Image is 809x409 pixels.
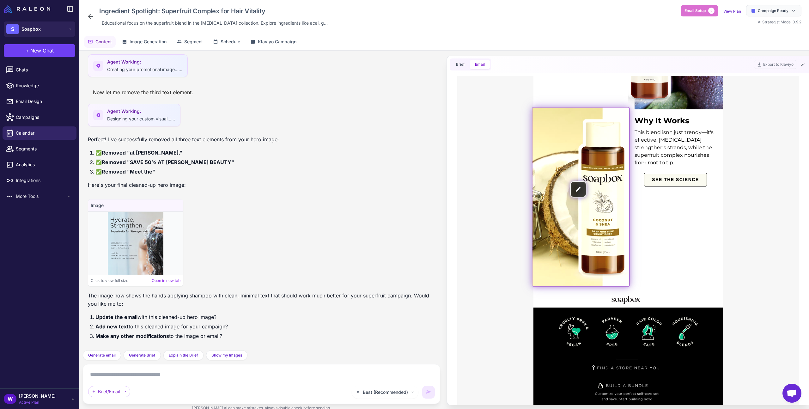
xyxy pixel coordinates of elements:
[209,36,244,48] button: Schedule
[3,63,76,76] a: Chats
[4,5,53,13] a: Raleon Logo
[16,66,71,73] span: Chats
[246,36,300,48] button: Klaviyo Campaign
[152,278,180,284] a: Open in new tab
[95,149,279,157] li: ✅
[102,159,234,165] strong: Removed "SAVE 50% AT [PERSON_NAME] BEAUTY"
[184,38,203,45] span: Segment
[758,8,788,14] span: Campaign Ready
[84,36,116,48] button: Content
[30,47,54,54] span: New Chat
[3,79,76,92] a: Knowledge
[88,352,116,358] span: Generate email
[451,60,470,69] button: Brief
[782,384,801,403] div: Open chat
[456,62,465,67] span: Brief
[95,158,279,166] li: ✅
[16,177,71,184] span: Integrations
[187,97,250,111] a: SEE THE SCIENCE
[99,18,330,28] div: Click to edit description
[4,21,75,37] button: SSoapbox
[88,181,279,189] p: Here's your final cleaned-up hero image:
[129,352,155,358] span: Generate Brief
[3,126,76,140] a: Calendar
[95,168,279,176] li: ✅
[97,5,330,17] div: Click to edit campaign name
[102,168,155,175] strong: Removed "Meet the"
[16,114,71,121] span: Campaigns
[206,350,247,360] button: Show my Images
[95,314,137,320] strong: Update the email
[6,24,19,34] div: S
[124,350,161,360] button: Generate Brief
[3,111,76,124] a: Campaigns
[107,58,182,65] span: Agent Working:
[16,145,71,152] span: Segments
[95,322,435,331] li: to this cleaned image for your campaign?
[187,97,249,110] span: SEE THE SCIENCE
[169,352,198,358] span: Explain the Brief
[16,82,71,89] span: Knowledge
[95,313,435,321] li: with this cleaned-up hero image?
[102,150,182,156] strong: Removed "at [PERSON_NAME]."
[16,161,71,168] span: Analytics
[130,38,167,45] span: Image Generation
[16,98,71,105] span: Email Design
[91,278,128,284] span: Click to view full size
[88,135,279,143] p: Perfect! I've successfully removed all three text elements from your hero image:
[708,8,715,14] span: 2
[177,53,259,91] div: This blend isn't just trendy—it's effective. [MEDICAL_DATA] strengthens strands, while the superf...
[3,158,76,171] a: Analytics
[3,174,76,187] a: Integrations
[754,60,796,69] button: Export to Klaviyo
[88,386,130,397] div: Brief/Email
[363,389,408,396] span: Best (Recommended)
[95,333,169,339] strong: Make any other modifications
[83,350,121,360] button: Generate email
[19,400,56,405] span: Active Plan
[684,8,706,14] span: Email Setup
[221,38,240,45] span: Schedule
[211,352,242,358] span: Show my Images
[470,60,490,69] button: Email
[21,26,41,33] span: Soapbox
[118,36,170,48] button: Image Generation
[173,36,207,48] button: Segment
[352,386,418,399] button: Best (Recommended)
[758,20,801,24] span: AI Strategist Model 0.9.2
[16,130,71,137] span: Calendar
[4,44,75,57] button: +New Chat
[91,202,180,209] h4: Image
[88,291,435,308] p: The image now shows the hands applying shampoo with clean, minimal text that should work much bet...
[799,61,806,68] button: Edit Email
[19,393,56,400] span: [PERSON_NAME]
[107,116,175,121] span: Designing your custom visual......
[108,212,163,275] img: Image
[3,95,76,108] a: Email Design
[95,332,435,340] li: to the image or email?
[163,350,204,360] button: Explain the Brief
[177,40,259,50] div: Why It Works
[681,5,718,16] button: Email Setup2
[95,323,129,330] strong: Add new text
[95,38,112,45] span: Content
[723,9,741,14] a: View Plan
[258,38,296,45] span: Klaviyo Campaign
[16,193,66,200] span: More Tools
[88,86,198,99] div: Now let me remove the third text element:
[107,108,175,115] span: Agent Working:
[75,32,172,211] img: Soapbox Coconut & Shea Deep Moisture Conditioner with natural coconut ingredients
[4,394,16,404] div: W
[3,142,76,156] a: Segments
[102,20,328,27] span: Educational focus on the superfruit blend in the [MEDICAL_DATA] collection. Explore ingredients l...
[26,47,29,54] span: +
[4,5,50,13] img: Raleon Logo
[107,67,182,72] span: Creating your promotional image......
